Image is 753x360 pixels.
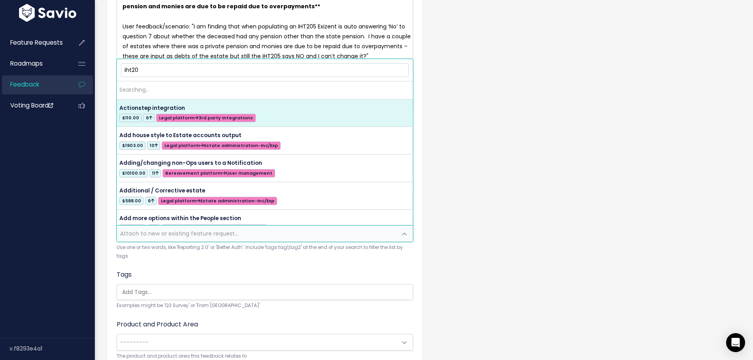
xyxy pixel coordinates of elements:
a: Feedback [2,75,66,94]
span: $588.00 [119,197,143,205]
label: Tags [117,270,132,279]
span: $10100.00 [119,169,148,177]
span: Roadmaps [10,59,43,68]
span: Additional / Corrective estate [119,187,205,194]
span: --------- [120,338,149,346]
span: $110.00 [119,114,142,122]
span: Attach to new or existing feature request... [120,230,238,237]
div: Open Intercom Messenger [726,333,745,352]
span: Feature Requests [10,38,63,47]
a: Roadmaps [2,55,66,73]
span: Actionstep integration [119,104,185,112]
span: 10 [147,141,160,150]
span: $2461.00 [119,224,146,233]
a: Voting Board [2,96,66,115]
label: Product and Product Area [117,320,198,329]
span: Add house style to Estate accounts output [119,132,242,139]
span: Legal platform 3rd party Integrations [156,114,255,122]
span: Searching… [119,86,149,94]
span: 13 [147,224,160,233]
span: Legal platform People and beneficiaries [162,224,267,233]
span: Legal platform Estate administration-Inc/Exp [162,141,280,150]
small: Examples might be 'Q3 Survey' or 'From [GEOGRAPHIC_DATA]' [117,302,413,310]
span: User feedback/scenario: "I am finding that when populating an IHT205 Exizent is auto answering ‘N... [123,23,412,60]
span: Voting Board [10,101,53,109]
span: 11 [149,169,161,177]
span: 6 [145,197,157,205]
input: Add Tags... [119,288,415,296]
span: Bereavement platform User management [162,169,275,177]
span: Adding/changing non-Ops users to a Notification [119,159,262,167]
div: v.f8293e4a1 [9,338,95,359]
span: 6 [143,114,155,122]
span: Add more options within the People section [119,215,241,222]
span: $1903.00 [119,141,145,150]
span: Legal platform Estate administration-Inc/Exp [158,197,277,205]
a: Feature Requests [2,34,66,52]
span: Feedback [10,80,39,89]
small: Use one or two words, like 'Reporting 2.0' or 'Better Auth'. Include 'tags:tag1,tag2' at the end ... [117,243,413,260]
img: logo-white.9d6f32f41409.svg [17,4,78,22]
